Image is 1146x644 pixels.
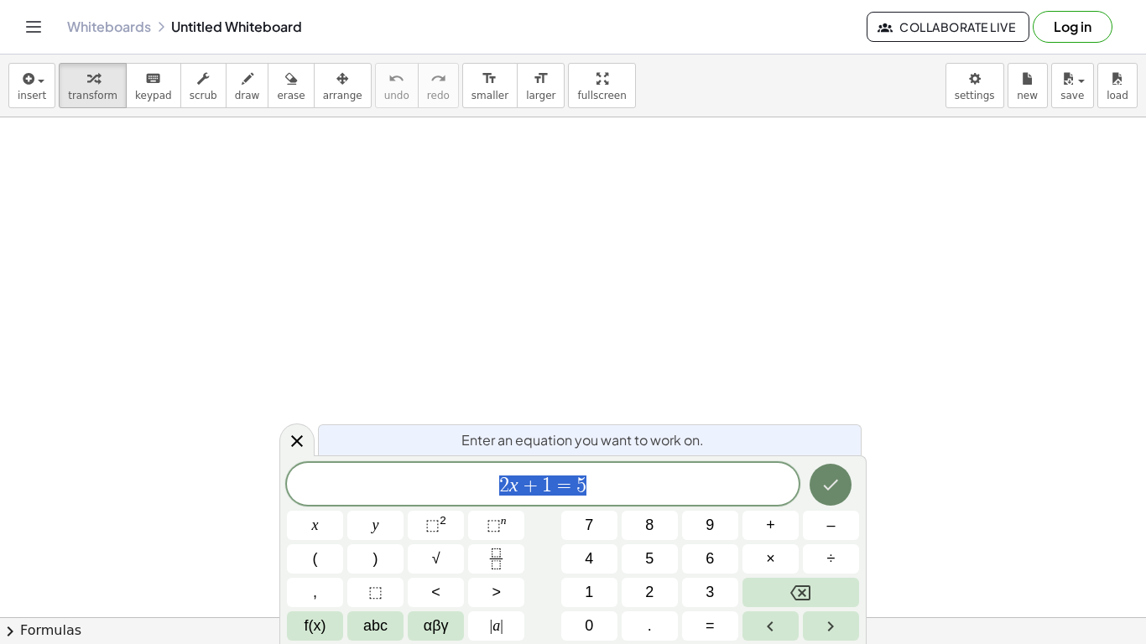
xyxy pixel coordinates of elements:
button: . [622,611,678,641]
button: Greek alphabet [408,611,464,641]
button: format_sizesmaller [462,63,518,108]
button: 5 [622,544,678,574]
span: = [706,615,715,637]
button: Placeholder [347,578,404,607]
button: Times [742,544,799,574]
span: abc [363,615,388,637]
span: 7 [585,514,593,537]
button: save [1051,63,1094,108]
span: save [1060,90,1084,101]
sup: 2 [440,514,446,527]
button: Functions [287,611,343,641]
button: 6 [682,544,738,574]
span: | [490,617,493,634]
span: ÷ [827,548,836,570]
span: keypad [135,90,172,101]
span: 5 [576,475,586,496]
span: 9 [706,514,714,537]
span: + [766,514,775,537]
button: Minus [803,511,859,540]
span: f(x) [305,615,326,637]
button: Equals [682,611,738,641]
button: Collaborate Live [867,12,1029,42]
span: √ [432,548,440,570]
button: draw [226,63,269,108]
span: ⬚ [425,517,440,533]
button: Toggle navigation [20,13,47,40]
span: new [1017,90,1038,101]
i: keyboard [145,69,161,89]
button: new [1008,63,1048,108]
span: Collaborate Live [881,19,1015,34]
span: Enter an equation you want to work on. [461,430,704,450]
i: format_size [533,69,549,89]
button: ) [347,544,404,574]
button: fullscreen [568,63,635,108]
span: ) [373,548,378,570]
span: 1 [585,581,593,604]
span: – [826,514,835,537]
i: format_size [482,69,497,89]
span: × [766,548,775,570]
a: Whiteboards [67,18,151,35]
button: 4 [561,544,617,574]
span: 0 [585,615,593,637]
button: load [1097,63,1138,108]
button: Fraction [468,544,524,574]
button: 8 [622,511,678,540]
span: 2 [645,581,654,604]
button: Done [810,464,852,506]
span: ⬚ [487,517,501,533]
span: + [518,475,543,496]
i: undo [388,69,404,89]
button: Plus [742,511,799,540]
span: smaller [471,90,508,101]
span: 4 [585,548,593,570]
span: 3 [706,581,714,604]
button: Superscript [468,511,524,540]
button: Left arrow [742,611,799,641]
button: 0 [561,611,617,641]
button: Less than [408,578,464,607]
button: undoundo [375,63,419,108]
span: erase [277,90,305,101]
span: larger [526,90,555,101]
span: insert [18,90,46,101]
button: 2 [622,578,678,607]
button: Absolute value [468,611,524,641]
span: undo [384,90,409,101]
var: x [509,474,518,496]
span: > [492,581,501,604]
button: ( [287,544,343,574]
span: αβγ [424,615,449,637]
span: fullscreen [577,90,626,101]
button: scrub [180,63,227,108]
button: format_sizelarger [517,63,565,108]
span: 2 [499,475,509,496]
span: x [312,514,319,537]
button: Greater than [468,578,524,607]
button: Divide [803,544,859,574]
button: insert [8,63,55,108]
span: < [431,581,440,604]
button: 3 [682,578,738,607]
button: 1 [561,578,617,607]
span: scrub [190,90,217,101]
span: arrange [323,90,362,101]
button: Right arrow [803,611,859,641]
span: 6 [706,548,714,570]
button: Squared [408,511,464,540]
span: , [313,581,317,604]
button: 7 [561,511,617,540]
button: redoredo [418,63,459,108]
button: x [287,511,343,540]
button: y [347,511,404,540]
button: erase [268,63,314,108]
span: transform [68,90,117,101]
span: ( [313,548,318,570]
span: 1 [542,475,552,496]
span: load [1107,90,1128,101]
span: settings [955,90,995,101]
span: | [500,617,503,634]
button: arrange [314,63,372,108]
